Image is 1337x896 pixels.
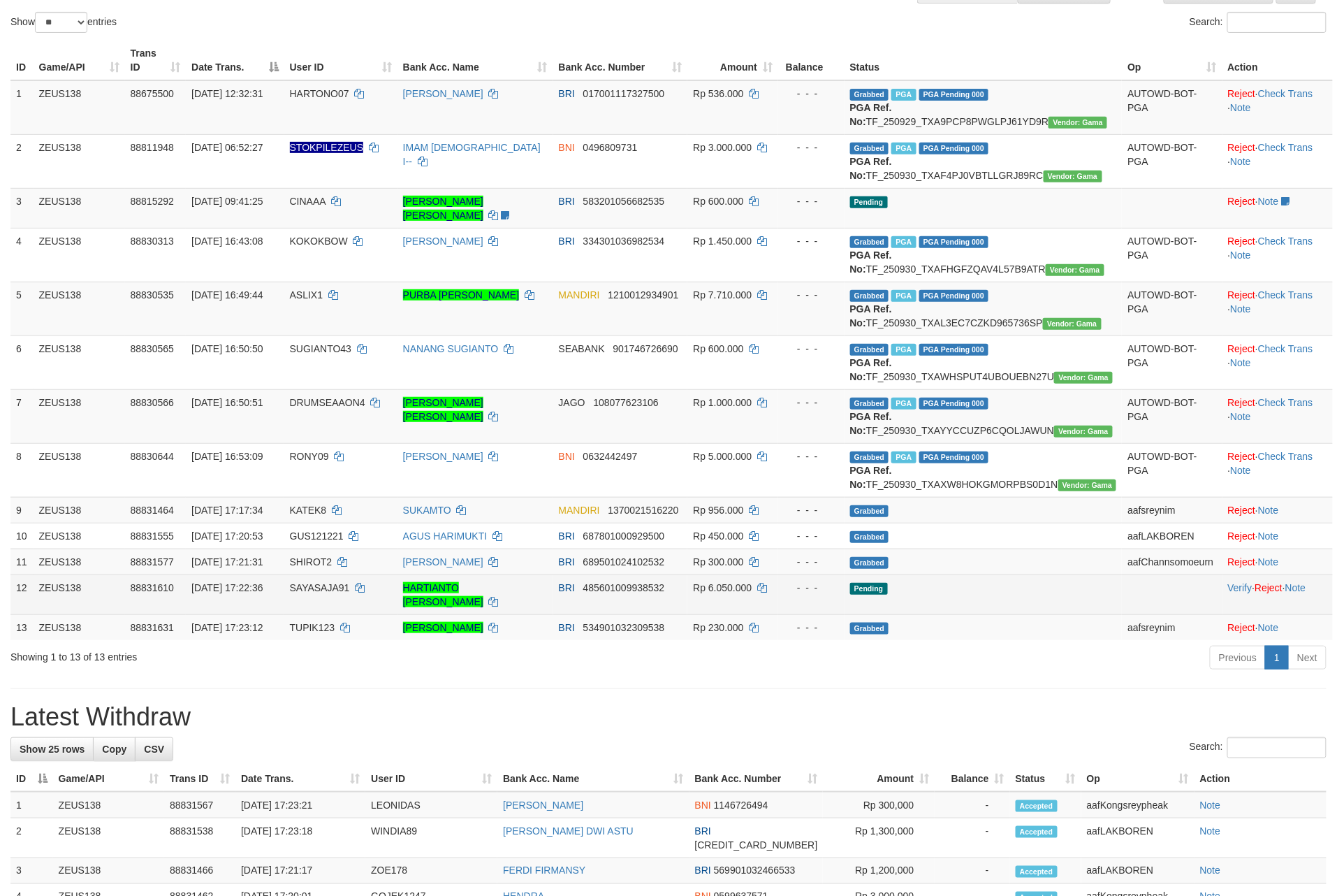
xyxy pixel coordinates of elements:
[1046,264,1104,276] span: Vendor URL: https://trx31.1velocity.biz
[1122,134,1222,188] td: AUTOWD-BOT-PGA
[845,282,1123,335] td: TF_250930_TXAL3EC7CZKD965736SP
[693,505,743,516] span: Rp 956.000
[1228,505,1256,516] a: Reject
[850,623,889,635] span: Grabbed
[164,766,235,792] th: Trans ID: activate to sort column ascending
[1190,737,1327,758] label: Search:
[1265,646,1289,670] a: 1
[131,622,174,633] span: 88831631
[1222,549,1334,575] td: ·
[191,556,263,568] span: [DATE] 17:21:31
[10,41,34,80] th: ID
[1258,196,1279,207] a: Note
[1228,556,1256,568] a: Reject
[365,818,497,858] td: WINDIA89
[559,397,585,408] span: JAGO
[1222,443,1334,497] td: · ·
[10,335,34,389] td: 6
[891,89,916,101] span: Marked by aaftrukkakada
[1222,614,1334,640] td: ·
[784,529,839,543] div: - - -
[693,397,752,408] span: Rp 1.000.000
[784,194,839,208] div: - - -
[1228,451,1256,462] a: Reject
[559,582,575,593] span: BRI
[1044,171,1102,182] span: Vendor URL: https://trx31.1velocity.biz
[1230,102,1251,113] a: Note
[583,556,665,568] span: Copy 689501024102532 to clipboard
[290,622,335,633] span: TUPIK123
[1222,575,1334,614] td: · ·
[34,80,125,135] td: ZEUS138
[1228,196,1256,207] a: Reject
[10,644,547,664] div: Showing 1 to 13 of 13 entries
[1228,289,1256,301] a: Reject
[823,766,935,792] th: Amount: activate to sort column ascending
[919,398,989,410] span: PGA Pending
[10,523,34,549] td: 10
[10,228,34,282] td: 4
[125,41,187,80] th: Trans ID: activate to sort column ascending
[191,622,263,633] span: [DATE] 17:23:12
[1222,335,1334,389] td: · ·
[583,530,665,542] span: Copy 687801000929500 to clipboard
[1122,282,1222,335] td: AUTOWD-BOT-PGA
[559,343,605,354] span: SEABANK
[191,343,263,354] span: [DATE] 16:50:50
[1222,134,1334,188] td: · ·
[403,88,483,99] a: [PERSON_NAME]
[559,88,575,99] span: BRI
[1222,188,1334,228] td: ·
[20,744,85,755] span: Show 25 rows
[235,766,365,792] th: Date Trans.: activate to sort column ascending
[131,505,174,516] span: 88831464
[1058,479,1117,491] span: Vendor URL: https://trx31.1velocity.biz
[1228,343,1256,354] a: Reject
[1222,41,1334,80] th: Action
[284,41,397,80] th: User ID: activate to sort column ascending
[503,865,585,876] a: FERDI FIRMANSY
[191,582,263,593] span: [DATE] 17:22:36
[1081,792,1194,818] td: aafKongsreypheak
[784,140,839,154] div: - - -
[1016,800,1058,812] span: Accepted
[191,530,263,542] span: [DATE] 17:20:53
[403,505,451,516] a: SUKAMTO
[1054,426,1113,438] span: Vendor URL: https://trx31.1velocity.biz
[10,443,34,497] td: 8
[919,143,989,154] span: PGA Pending
[131,556,174,568] span: 88831577
[1227,12,1327,33] input: Search:
[1190,12,1327,33] label: Search:
[191,142,263,153] span: [DATE] 06:52:27
[10,575,34,614] td: 12
[34,228,125,282] td: ZEUS138
[10,549,34,575] td: 11
[1258,530,1279,542] a: Note
[1228,582,1252,593] a: Verify
[850,398,889,410] span: Grabbed
[290,236,348,247] span: KOKOKBOW
[10,389,34,443] td: 7
[10,737,94,761] a: Show 25 rows
[290,582,350,593] span: SAYASAJA91
[583,142,638,153] span: Copy 0496809731 to clipboard
[919,290,989,302] span: PGA Pending
[10,134,34,188] td: 2
[365,792,497,818] td: LEONIDAS
[593,397,658,408] span: Copy 108077623106 to clipboard
[1010,766,1081,792] th: Status: activate to sort column ascending
[131,196,174,207] span: 88815292
[34,575,125,614] td: ZEUS138
[191,289,263,301] span: [DATE] 16:49:44
[891,143,916,154] span: Marked by aafsreyleap
[10,703,1327,731] h1: Latest Withdraw
[1258,88,1313,99] a: Check Trans
[191,505,263,516] span: [DATE] 17:17:34
[714,800,768,811] span: Copy 1146726494 to clipboard
[34,443,125,497] td: ZEUS138
[845,389,1123,443] td: TF_250930_TXAYYCCUZP6CQOLJAWUN
[1043,318,1102,330] span: Vendor URL: https://trx31.1velocity.biz
[850,357,892,382] b: PGA Ref. No:
[290,88,349,99] span: HARTONO07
